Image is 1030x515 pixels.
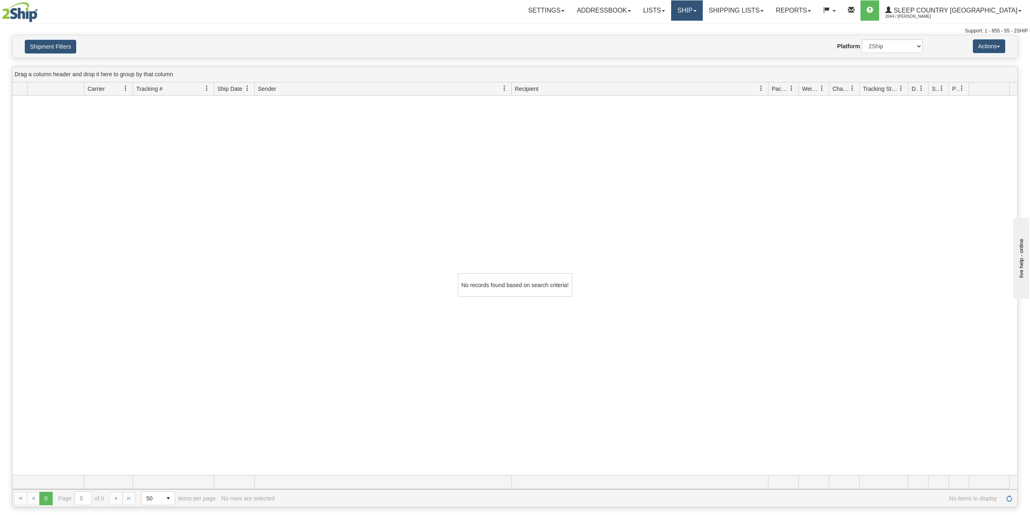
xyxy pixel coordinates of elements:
button: Shipment Filters [25,40,76,54]
span: Pickup Status [952,85,959,93]
a: Recipient filter column settings [754,82,768,95]
a: Tracking # filter column settings [200,82,214,95]
a: Shipment Issues filter column settings [935,82,948,95]
span: Carrier [88,85,105,93]
a: Shipping lists [703,0,770,21]
span: Page sizes drop down [141,491,175,505]
div: No rows are selected [221,495,275,502]
span: Ship Date [217,85,242,93]
button: Actions [973,39,1005,53]
span: Weight [802,85,819,93]
a: Addressbook [571,0,637,21]
div: Support: 1 - 855 - 55 - 2SHIP [2,28,1028,34]
span: Tracking # [136,85,163,93]
a: Packages filter column settings [785,82,798,95]
span: 50 [146,494,157,502]
iframe: chat widget [1011,216,1029,299]
span: No items to display [280,495,997,502]
a: Sender filter column settings [498,82,511,95]
span: Tracking Status [863,85,898,93]
a: Carrier filter column settings [119,82,133,95]
span: Recipient [515,85,539,93]
a: Refresh [1003,492,1016,505]
a: Settings [522,0,571,21]
a: Lists [637,0,671,21]
div: No records found based on search criteria! [458,273,572,297]
a: Ship Date filter column settings [240,82,254,95]
a: Tracking Status filter column settings [894,82,908,95]
span: select [162,492,175,505]
a: Delivery Status filter column settings [914,82,928,95]
img: logo2044.jpg [2,2,38,22]
span: 2044 / [PERSON_NAME] [885,13,946,21]
span: items per page [141,491,216,505]
span: Charge [833,85,850,93]
div: live help - online [6,7,75,13]
a: Weight filter column settings [815,82,829,95]
span: Shipment Issues [932,85,939,93]
span: Page 0 [39,492,52,505]
a: Ship [671,0,702,21]
a: Charge filter column settings [845,82,859,95]
label: Platform [837,42,860,50]
span: Sleep Country [GEOGRAPHIC_DATA] [892,7,1017,14]
a: Pickup Status filter column settings [955,82,969,95]
a: Sleep Country [GEOGRAPHIC_DATA] 2044 / [PERSON_NAME] [879,0,1028,21]
a: Reports [770,0,817,21]
span: Page of 0 [58,491,104,505]
span: Delivery Status [912,85,918,93]
span: Sender [258,85,276,93]
span: Packages [772,85,789,93]
div: grid grouping header [13,67,1017,82]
